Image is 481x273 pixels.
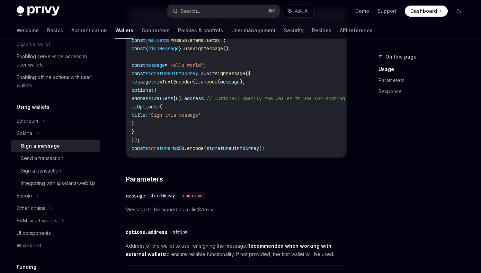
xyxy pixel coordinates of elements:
[148,45,179,52] span: signMessage
[132,37,145,43] span: const
[148,112,201,118] span: 'Sign this message'
[17,6,60,16] img: dark logo
[377,8,397,15] a: Support
[11,152,100,165] a: Send a transaction
[223,45,231,52] span: ();
[11,71,100,92] a: Enabling offline actions with user wallets
[132,112,148,118] span: title:
[151,193,175,199] span: Uint8Array
[378,86,470,97] a: Response
[132,79,154,85] span: message:
[340,22,373,39] a: API reference
[170,145,173,151] span: =
[173,37,217,43] span: useSolanaWallets
[187,145,204,151] span: encode
[410,8,437,15] span: Dashboard
[179,95,184,102] span: ].
[17,22,39,39] a: Welcome
[126,192,145,199] div: message
[206,95,481,102] span: // Optional: Specify the wallet to use for signing. If not provided, the first wallet will be used.
[162,79,193,85] span: TextEncoder
[145,70,198,77] span: signatureUint8Array
[217,79,220,85] span: (
[184,95,204,102] span: address
[405,6,448,17] a: Dashboard
[47,22,63,39] a: Basics
[145,145,170,151] span: signature
[148,37,168,43] span: wallets
[378,64,470,75] a: Usage
[142,22,170,39] a: Connectors
[145,45,148,52] span: {
[132,70,145,77] span: const
[11,165,100,177] a: Sign a transaction
[145,62,165,68] span: message
[173,145,184,151] span: bs58
[215,70,245,77] span: signMessage
[132,145,145,151] span: const
[17,73,96,90] div: Enabling offline actions with user wallets
[21,154,63,162] div: Send a transaction
[132,120,134,126] span: }
[201,70,215,77] span: await
[154,95,173,102] span: wallets
[159,104,162,110] span: {
[17,204,45,212] div: Other chains
[178,22,223,39] a: Policies & controls
[145,37,148,43] span: {
[201,79,217,85] span: encode
[268,8,275,14] span: ⌘ K
[132,137,140,143] span: });
[11,50,100,71] a: Enabling server-side access to user wallets
[245,70,251,77] span: ({
[181,7,200,15] div: Search...
[17,241,41,250] div: Whitelabel
[240,79,245,85] span: ),
[231,22,276,39] a: User management
[132,62,145,68] span: const
[165,62,168,68] span: =
[173,229,187,235] span: string
[21,167,61,175] div: Sign a transaction
[21,142,60,150] div: Sign a message
[204,145,206,151] span: (
[193,79,201,85] span: ().
[355,8,369,15] a: Demo
[179,45,181,52] span: }
[17,217,57,225] div: EVM smart wallets
[204,95,206,102] span: ,
[259,145,265,151] span: );
[132,129,134,135] span: }
[21,179,96,187] div: Integrating with @solana/web3.js
[11,177,100,190] a: Integrating with @solana/web3.js
[184,145,187,151] span: .
[17,52,96,69] div: Enabling server-side access to user wallets
[71,22,107,39] a: Authentication
[206,145,259,151] span: signatureUint8Array
[168,37,170,43] span: }
[184,45,223,52] span: useSignMessage
[170,37,173,43] span: =
[126,174,163,184] span: Parameters
[176,95,179,102] span: 0
[453,6,464,17] button: Toggle dark mode
[283,5,313,17] button: Ask AI
[126,205,347,214] span: Message to be signed as a Uint8Array.
[11,227,100,239] a: UI components
[173,95,176,102] span: [
[154,87,157,93] span: {
[284,22,304,39] a: Security
[17,129,32,138] div: Solana
[11,140,100,152] a: Sign a message
[180,192,205,199] div: required
[132,95,154,102] span: address:
[115,22,133,39] a: Wallets
[198,70,201,77] span: =
[17,229,51,237] div: UI components
[17,117,38,125] div: Ethereum
[217,37,226,43] span: ();
[11,239,100,252] a: Whitelabel
[132,45,145,52] span: const
[154,79,162,85] span: new
[220,79,240,85] span: message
